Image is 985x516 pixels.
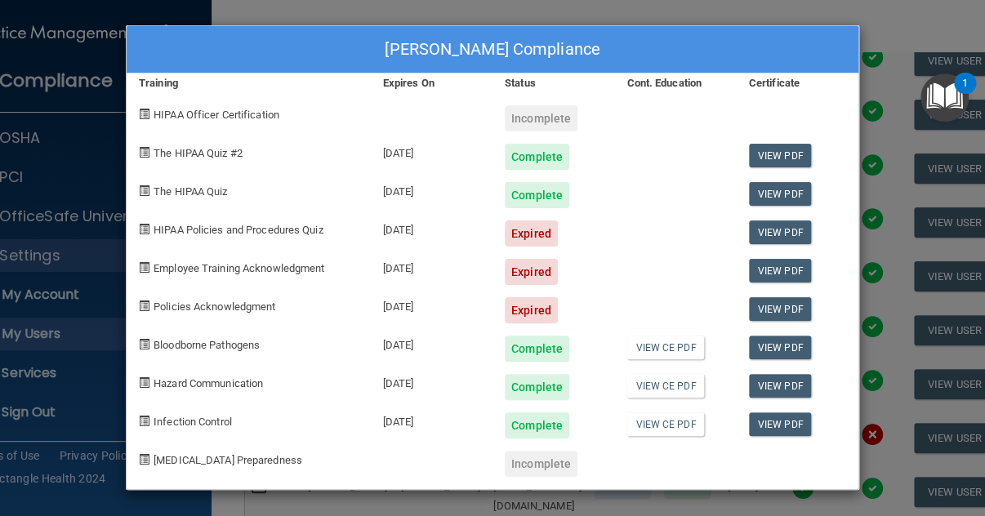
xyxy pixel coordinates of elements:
[154,147,243,159] span: The HIPAA Quiz #2
[154,109,279,121] span: HIPAA Officer Certification
[154,262,324,274] span: Employee Training Acknowledgment
[749,220,812,244] a: View PDF
[505,336,569,362] div: Complete
[749,374,812,398] a: View PDF
[371,170,492,208] div: [DATE]
[505,451,577,477] div: Incomplete
[505,259,558,285] div: Expired
[154,416,232,428] span: Infection Control
[154,224,323,236] span: HIPAA Policies and Procedures Quiz
[371,208,492,247] div: [DATE]
[737,73,858,93] div: Certificate
[492,73,614,93] div: Status
[505,412,569,438] div: Complete
[920,73,969,122] button: Open Resource Center, 1 new notification
[505,105,577,131] div: Incomplete
[749,412,812,436] a: View PDF
[505,220,558,247] div: Expired
[371,247,492,285] div: [DATE]
[127,73,371,93] div: Training
[749,259,812,282] a: View PDF
[505,297,558,323] div: Expired
[626,374,704,398] a: View CE PDF
[505,182,569,208] div: Complete
[371,285,492,323] div: [DATE]
[749,297,812,321] a: View PDF
[749,144,812,167] a: View PDF
[371,400,492,438] div: [DATE]
[626,412,704,436] a: View CE PDF
[154,377,263,389] span: Hazard Communication
[626,336,704,359] a: View CE PDF
[371,73,492,93] div: Expires On
[371,131,492,170] div: [DATE]
[154,185,227,198] span: The HIPAA Quiz
[371,323,492,362] div: [DATE]
[962,83,968,105] div: 1
[749,336,812,359] a: View PDF
[154,339,260,351] span: Bloodborne Pathogens
[505,374,569,400] div: Complete
[614,73,736,93] div: Cont. Education
[127,26,858,73] div: [PERSON_NAME] Compliance
[154,454,302,466] span: [MEDICAL_DATA] Preparedness
[371,362,492,400] div: [DATE]
[154,300,275,313] span: Policies Acknowledgment
[505,144,569,170] div: Complete
[749,182,812,206] a: View PDF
